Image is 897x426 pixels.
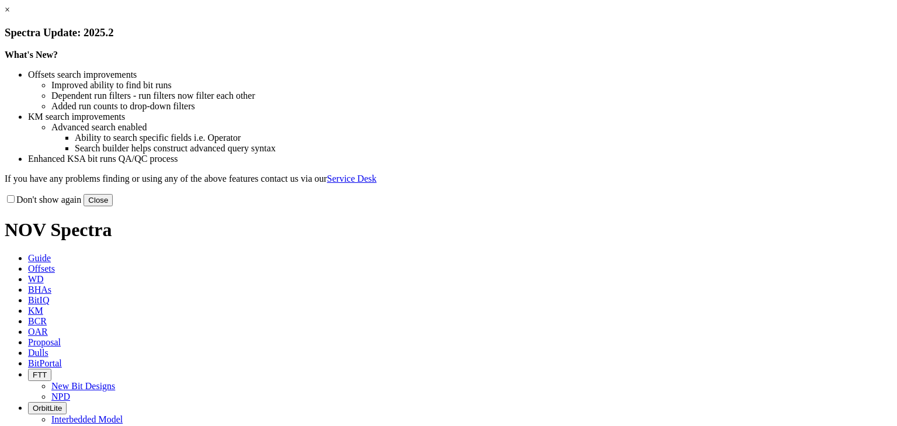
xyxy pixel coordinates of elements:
[51,414,123,424] a: Interbedded Model
[5,195,81,205] label: Don't show again
[5,5,10,15] a: ×
[28,112,892,122] li: KM search improvements
[28,285,51,295] span: BHAs
[51,80,892,91] li: Improved ability to find bit runs
[5,26,892,39] h3: Spectra Update: 2025.2
[28,264,55,273] span: Offsets
[5,50,58,60] strong: What's New?
[28,306,43,316] span: KM
[5,219,892,241] h1: NOV Spectra
[51,392,70,401] a: NPD
[75,133,892,143] li: Ability to search specific fields i.e. Operator
[75,143,892,154] li: Search builder helps construct advanced query syntax
[33,404,62,413] span: OrbitLite
[28,295,49,305] span: BitIQ
[28,327,48,337] span: OAR
[51,122,892,133] li: Advanced search enabled
[28,154,892,164] li: Enhanced KSA bit runs QA/QC process
[28,253,51,263] span: Guide
[7,195,15,203] input: Don't show again
[28,70,892,80] li: Offsets search improvements
[51,381,115,391] a: New Bit Designs
[33,370,47,379] span: FTT
[51,91,892,101] li: Dependent run filters - run filters now filter each other
[28,316,47,326] span: BCR
[51,101,892,112] li: Added run counts to drop-down filters
[28,348,48,358] span: Dulls
[28,358,62,368] span: BitPortal
[327,174,377,183] a: Service Desk
[5,174,892,184] p: If you have any problems finding or using any of the above features contact us via our
[84,194,113,206] button: Close
[28,274,44,284] span: WD
[28,337,61,347] span: Proposal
